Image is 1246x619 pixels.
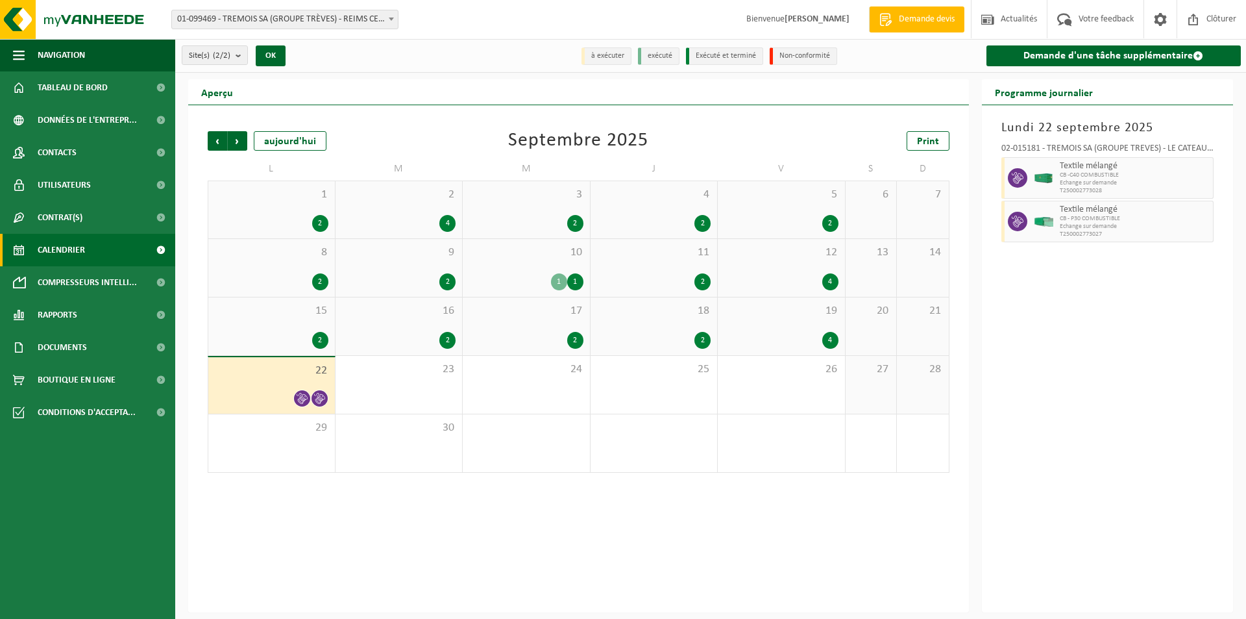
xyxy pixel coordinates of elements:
span: 22 [215,364,328,378]
span: 14 [903,246,942,260]
span: 16 [342,304,456,318]
span: Boutique en ligne [38,364,116,396]
span: 25 [597,362,711,377]
span: Textile mélangé [1060,161,1210,171]
span: Contacts [38,136,77,169]
span: Navigation [38,39,85,71]
div: Septembre 2025 [508,131,648,151]
span: Données de l'entrepr... [38,104,137,136]
div: 1 [567,273,583,290]
div: 02-015181 - TREMOIS SA (GROUPE TRÈVES) - LE CATEAU - LE CATEAU CAMBRESIS [1001,144,1214,157]
span: 5 [724,188,838,202]
span: 2 [342,188,456,202]
div: 2 [439,273,456,290]
span: T250002773027 [1060,231,1210,238]
span: 01-099469 - TREMOIS SA (GROUPE TRÈVES) - REIMS CEDEX 2 [171,10,398,29]
count: (2/2) [213,51,230,60]
span: Rapports [38,299,77,331]
span: Tableau de bord [38,71,108,104]
span: Calendrier [38,234,85,266]
td: M [336,157,463,181]
span: 8 [215,246,328,260]
span: Echange sur demande [1060,179,1210,187]
span: 23 [342,362,456,377]
span: 26 [724,362,838,377]
span: 9 [342,246,456,260]
span: 3 [469,188,583,202]
div: 2 [822,215,838,232]
span: 24 [469,362,583,377]
img: HK-XC-40-GN-00 [1034,173,1053,183]
td: S [846,157,898,181]
h2: Programme journalier [982,79,1106,105]
div: 4 [822,332,838,349]
a: Print [907,131,949,151]
span: 30 [342,421,456,435]
div: 2 [439,332,456,349]
span: 10 [469,246,583,260]
span: Print [917,136,939,147]
span: 28 [903,362,942,377]
div: 2 [694,215,711,232]
span: 6 [852,188,890,202]
strong: [PERSON_NAME] [785,14,849,24]
button: OK [256,45,286,66]
div: 2 [567,332,583,349]
span: 18 [597,304,711,318]
li: Non-conformité [770,47,837,65]
td: L [208,157,336,181]
span: 12 [724,246,838,260]
div: 2 [312,273,328,290]
a: Demande d'une tâche supplémentaire [986,45,1241,66]
span: 1 [215,188,328,202]
td: D [897,157,949,181]
span: Conditions d'accepta... [38,396,136,429]
div: 2 [312,332,328,349]
div: 1 [551,273,567,290]
span: 13 [852,246,890,260]
li: à exécuter [581,47,631,65]
span: Compresseurs intelli... [38,266,137,299]
span: T250002773028 [1060,187,1210,195]
span: Site(s) [189,46,230,66]
span: 20 [852,304,890,318]
div: 2 [694,332,711,349]
td: V [718,157,846,181]
span: 7 [903,188,942,202]
a: Demande devis [869,6,964,32]
span: 4 [597,188,711,202]
span: Documents [38,331,87,364]
span: Textile mélangé [1060,205,1210,215]
img: HK-XP-30-GN-00 [1034,217,1053,227]
span: 15 [215,304,328,318]
span: Echange sur demande [1060,223,1210,231]
button: Site(s)(2/2) [182,45,248,65]
div: 4 [439,215,456,232]
div: aujourd'hui [254,131,326,151]
span: 17 [469,304,583,318]
span: 29 [215,421,328,435]
span: 11 [597,246,711,260]
span: CB - P30 COMBUSTIBLE [1060,215,1210,223]
div: 4 [822,273,838,290]
span: 27 [852,362,890,377]
div: 2 [694,273,711,290]
span: Contrat(s) [38,201,82,234]
span: CB -C40 COMBUSTIBLE [1060,171,1210,179]
span: Précédent [208,131,227,151]
td: J [591,157,718,181]
td: M [463,157,591,181]
h2: Aperçu [188,79,246,105]
span: 21 [903,304,942,318]
span: 19 [724,304,838,318]
h3: Lundi 22 septembre 2025 [1001,118,1214,138]
li: Exécuté et terminé [686,47,763,65]
span: Utilisateurs [38,169,91,201]
span: Suivant [228,131,247,151]
div: 2 [312,215,328,232]
span: Demande devis [896,13,958,26]
div: 2 [567,215,583,232]
li: exécuté [638,47,679,65]
span: 01-099469 - TREMOIS SA (GROUPE TRÈVES) - REIMS CEDEX 2 [172,10,398,29]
